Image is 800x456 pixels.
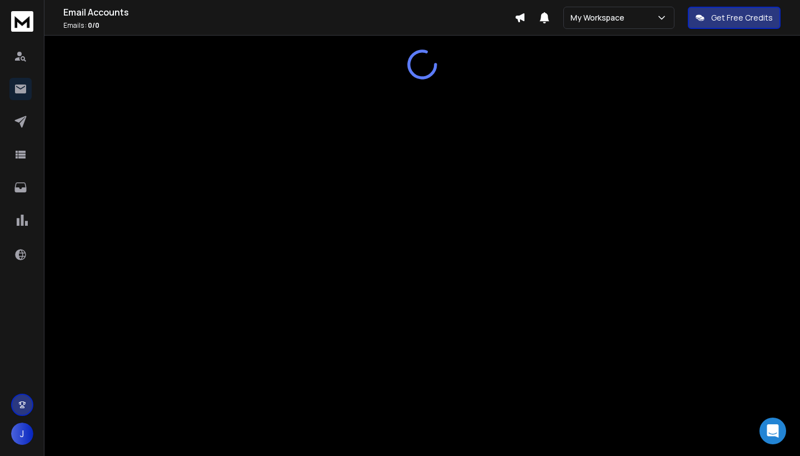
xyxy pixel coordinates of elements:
p: My Workspace [571,12,629,23]
img: logo [11,11,33,32]
button: J [11,423,33,445]
h1: Email Accounts [63,6,514,19]
p: Get Free Credits [711,12,773,23]
div: Open Intercom Messenger [759,418,786,444]
button: Get Free Credits [688,7,781,29]
span: 0 / 0 [88,21,99,30]
p: Emails : [63,21,514,30]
